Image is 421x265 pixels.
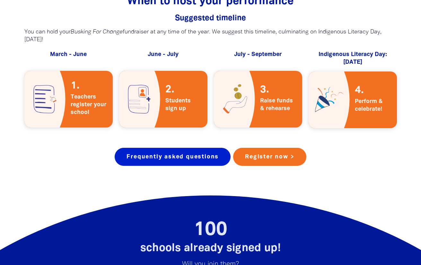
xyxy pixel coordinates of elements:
img: raisley-icons-register-school-png-3732de.png [24,71,66,128]
a: Students sign up [119,71,207,128]
span: Students sign up [165,97,202,112]
span: Teachers register your school [71,93,108,116]
img: raisley-icons-student-register-png-4ab5c4.png [119,71,160,128]
span: March - June [50,52,87,57]
a: Frequently asked questions [115,148,231,166]
p: You can hold your fundraiser at any time of the year. We suggest this timeline, culminating on In... [24,28,397,44]
span: Raise funds & rehearse [260,97,297,112]
h2: 100 [37,221,384,240]
a: Teachers register your school [24,71,113,128]
span: June - July [148,52,179,57]
span: July - September [234,52,282,57]
em: Busking For Change [71,29,123,35]
img: raisley-icons-celebrate-png-d9ba48.png [309,71,350,128]
span: Indigenous Literacy Day: [DATE] [319,52,387,65]
span: Perform & celebrate! [355,98,392,113]
img: raisley-icons-donate-png-d2cf9a.png [214,71,255,128]
span: Suggested timeline [175,15,246,22]
a: Register now > [233,148,306,166]
span: schools already signed up! [140,243,281,253]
